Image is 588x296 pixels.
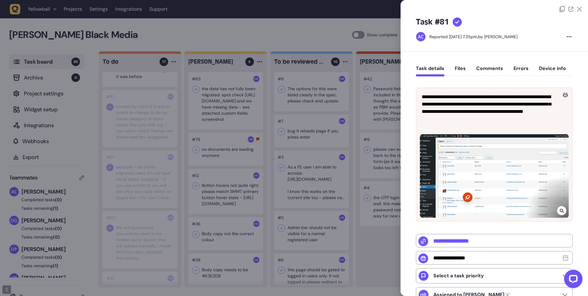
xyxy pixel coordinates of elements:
[429,34,518,40] div: by [PERSON_NAME]
[455,65,466,76] button: Files
[416,32,425,41] img: Ameet Chohan
[539,65,566,76] button: Device info
[433,273,484,279] p: Select a task priority
[476,65,503,76] button: Comments
[514,65,529,76] button: Errors
[416,17,449,27] h5: Task #81
[559,267,585,293] iframe: LiveChat chat widget
[429,34,478,39] div: Reported [DATE] 7.35pm,
[416,65,444,76] button: Task details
